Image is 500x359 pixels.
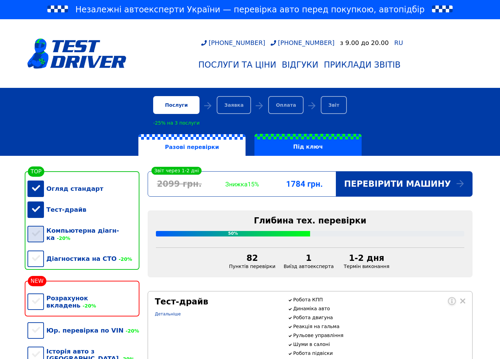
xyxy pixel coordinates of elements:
div: Юр. перевірка по VIN [27,320,139,341]
div: Тест-драйв [27,199,139,220]
p: Робота двигуна [293,315,465,320]
div: Діагностика на СТО [27,248,139,269]
div: Знижка [211,181,273,188]
span: -20% [117,256,132,262]
a: Приклади звітів [321,57,403,72]
p: Робота підвіски [293,350,465,356]
div: Розрахунок вкладень [27,288,139,316]
a: Детальніше [155,312,181,316]
a: Під ключ [250,134,366,156]
a: [PHONE_NUMBER] [271,39,334,46]
p: Шуми в салоні [293,341,465,347]
div: Перевірити машину [336,172,472,196]
div: 1784 грн. [273,179,336,189]
div: Відгуки [282,60,319,70]
p: Реакція на гальма [293,324,465,329]
span: -20% [124,328,139,334]
span: 15% [248,181,259,188]
span: RU [394,39,403,46]
div: Оплата [268,96,304,114]
p: Динаміка авто [293,306,465,311]
div: 1 [284,253,334,263]
a: [PHONE_NUMBER] [201,39,265,46]
div: Глибина тех. перевірки [156,216,464,225]
a: Послуги та Ціни [195,57,279,72]
a: logotype@3x [27,22,126,85]
div: Звіт [321,96,347,114]
div: з 9.00 до 20.00 [340,39,389,46]
div: 50% [156,231,310,236]
div: 2099 грн. [148,179,211,189]
div: Компьютерна діагн-ка [27,220,139,248]
a: Відгуки [279,57,321,72]
a: RU [394,40,403,46]
div: Виїзд автоексперта [280,253,338,269]
div: 1-2 дня [342,253,391,263]
div: Приклади звітів [324,60,400,70]
div: Послуги [153,96,200,114]
span: -20% [55,235,70,241]
label: Під ключ [254,134,362,156]
img: logotype@3x [27,38,126,69]
p: Рульове управління [293,333,465,338]
div: Тест-драйв [155,297,280,306]
div: Термін виконання [338,253,395,269]
div: 82 [229,253,275,263]
span: -20% [81,303,96,309]
p: Робота КПП [293,297,465,302]
div: Огляд стандарт [27,178,139,199]
div: Пунктів перевірки [225,253,280,269]
label: Разові перевірки [138,134,246,156]
div: Заявка [217,96,251,114]
span: Незалежні автоексперти України — перевірка авто перед покупкою, автопідбір [76,4,425,15]
div: -25% на 3 послуги [153,120,200,126]
div: Послуги та Ціни [198,60,276,70]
